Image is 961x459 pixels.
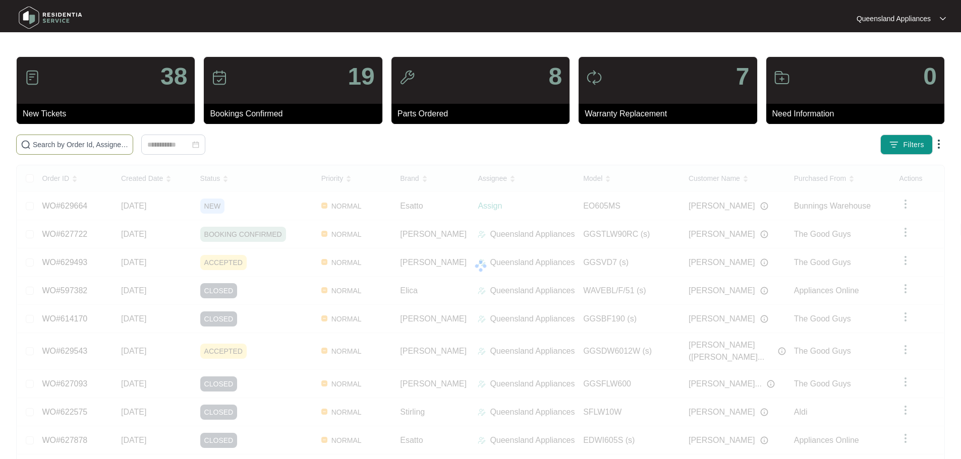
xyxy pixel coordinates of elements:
img: filter icon [889,140,899,150]
img: icon [211,70,228,86]
span: Filters [903,140,924,150]
p: Need Information [772,108,944,120]
button: filter iconFilters [880,135,933,155]
img: dropdown arrow [933,138,945,150]
p: Warranty Replacement [585,108,757,120]
p: 7 [736,64,750,89]
img: search-icon [21,140,31,150]
p: 8 [548,64,562,89]
img: icon [399,70,415,86]
p: Parts Ordered [398,108,570,120]
p: 0 [923,64,937,89]
p: Queensland Appliances [857,14,931,24]
img: residentia service logo [15,3,86,33]
img: icon [774,70,790,86]
img: icon [24,70,40,86]
img: icon [586,70,602,86]
img: dropdown arrow [940,16,946,21]
p: New Tickets [23,108,195,120]
p: 38 [160,64,187,89]
input: Search by Order Id, Assignee Name, Customer Name, Brand and Model [33,139,129,150]
p: Bookings Confirmed [210,108,382,120]
p: 19 [348,64,374,89]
